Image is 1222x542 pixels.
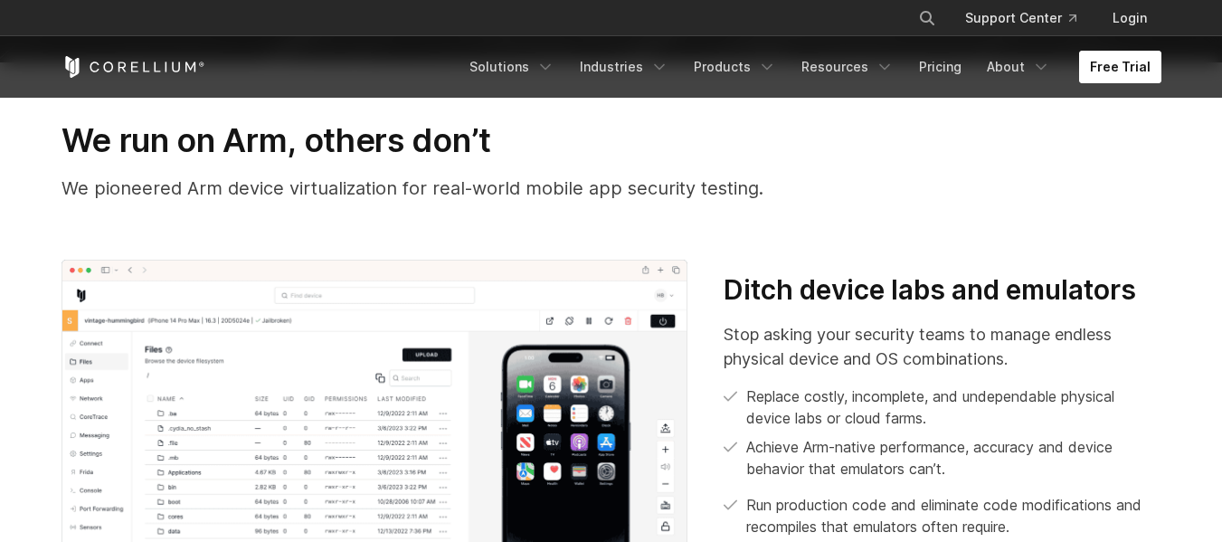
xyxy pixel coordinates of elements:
a: About [976,51,1061,83]
a: Free Trial [1079,51,1161,83]
a: Pricing [908,51,972,83]
a: Industries [569,51,679,83]
h3: We run on Arm, others don’t [62,120,1161,160]
a: Corellium Home [62,56,205,78]
button: Search [911,2,943,34]
div: Navigation Menu [896,2,1161,34]
a: Products [683,51,787,83]
p: Replace costly, incomplete, and undependable physical device labs or cloud farms. [746,385,1160,429]
p: Achieve Arm-native performance, accuracy and device behavior that emulators can’t. [746,436,1160,480]
p: Run production code and eliminate code modifications and recompiles that emulators often require. [746,494,1160,537]
a: Resources [791,51,905,83]
a: Solutions [459,51,565,83]
p: Stop asking your security teams to manage endless physical device and OS combinations. [724,322,1160,371]
h3: Ditch device labs and emulators [724,273,1160,308]
a: Login [1098,2,1161,34]
div: Navigation Menu [459,51,1161,83]
p: We pioneered Arm device virtualization for real-world mobile app security testing. [62,175,1161,202]
a: Support Center [951,2,1091,34]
